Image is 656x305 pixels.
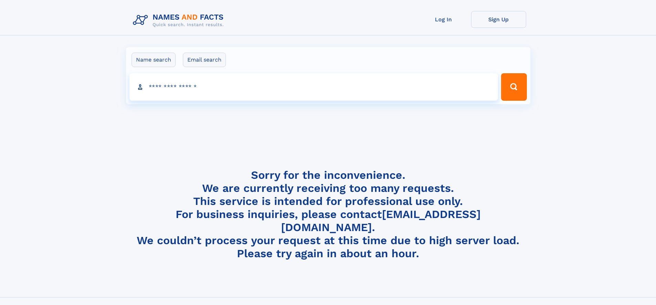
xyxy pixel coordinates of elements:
[416,11,471,28] a: Log In
[132,53,176,67] label: Name search
[183,53,226,67] label: Email search
[501,73,527,101] button: Search Button
[281,208,481,234] a: [EMAIL_ADDRESS][DOMAIN_NAME]
[129,73,498,101] input: search input
[130,11,229,30] img: Logo Names and Facts
[130,168,526,260] h4: Sorry for the inconvenience. We are currently receiving too many requests. This service is intend...
[471,11,526,28] a: Sign Up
